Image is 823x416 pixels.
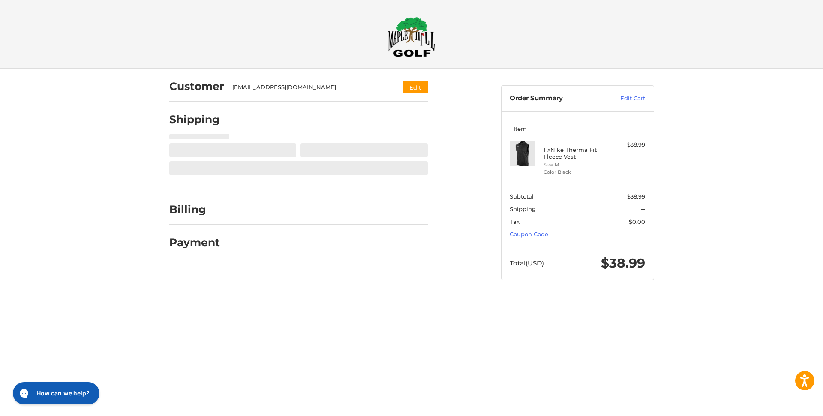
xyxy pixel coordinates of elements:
[510,94,602,103] h3: Order Summary
[510,231,548,238] a: Coupon Code
[544,161,609,169] li: Size M
[602,94,645,103] a: Edit Cart
[169,113,220,126] h2: Shipping
[510,259,544,267] span: Total (USD)
[510,205,536,212] span: Shipping
[510,218,520,225] span: Tax
[629,218,645,225] span: $0.00
[544,169,609,176] li: Color Black
[601,255,645,271] span: $38.99
[9,379,102,407] iframe: Gorgias live chat messenger
[169,236,220,249] h2: Payment
[169,203,219,216] h2: Billing
[611,141,645,149] div: $38.99
[641,205,645,212] span: --
[510,193,534,200] span: Subtotal
[403,81,428,93] button: Edit
[232,83,386,92] div: [EMAIL_ADDRESS][DOMAIN_NAME]
[627,193,645,200] span: $38.99
[169,80,224,93] h2: Customer
[510,125,645,132] h3: 1 Item
[544,146,609,160] h4: 1 x Nike Therma Fit Fleece Vest
[388,17,435,57] img: Maple Hill Golf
